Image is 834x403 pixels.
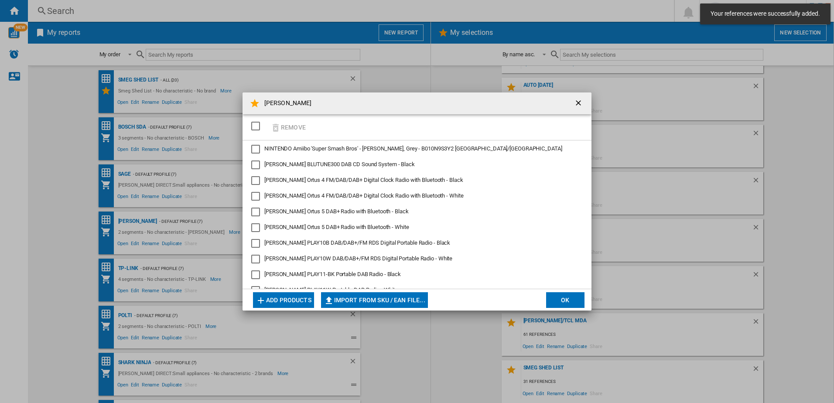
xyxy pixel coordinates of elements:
span: NINTENDO Amiibo 'Super Smash Bros' - [PERSON_NAME], Grey - B010N9S3Y2 [GEOGRAPHIC_DATA]/[GEOGRAPH... [264,145,562,152]
md-checkbox: NINTENDO Amiibo 'Super Smash Bros' - R.O.B. White, Grey - B010N9S3Y2 Europe/Australia [251,145,576,154]
h4: [PERSON_NAME] [260,99,311,108]
span: [PERSON_NAME] Ortus 5 DAB+ Radio with Bluetooth - White [264,224,409,230]
md-checkbox: Roberts PLAY10B DAB/DAB+/FM RDS Digital Portable Radio - Black [251,239,576,248]
md-checkbox: Roberts Ortus 4 FM/DAB/DAB+ Digital Clock Radio with Bluetooth - White [251,192,576,201]
button: getI18NText('BUTTONS.CLOSE_DIALOG') [571,95,588,112]
span: Your references were successfully added. [708,10,823,18]
button: Import from SKU / EAN file... [321,292,428,308]
button: OK [546,292,584,308]
md-checkbox: Roberts PLAY10W DAB/DAB+/FM RDS Digital Portable Radio - White [251,255,576,263]
md-checkbox: Roberts PLAY11-BK Portable DAB Radio - Black [251,270,576,279]
md-checkbox: Roberts PLAY11W Portable DAB Radio - White [251,286,576,295]
md-checkbox: Roberts BLUTUNE300 DAB CD Sound System - Black [251,161,576,169]
span: [PERSON_NAME] PLAY11-BK Portable DAB Radio - Black [264,271,401,277]
span: [PERSON_NAME] Ortus 4 FM/DAB/DAB+ Digital Clock Radio with Bluetooth - White [264,192,463,199]
button: Remove [268,117,308,137]
ng-md-icon: getI18NText('BUTTONS.CLOSE_DIALOG') [574,99,584,109]
span: [PERSON_NAME] Ortus 4 FM/DAB/DAB+ Digital Clock Radio with Bluetooth - Black [264,177,463,183]
md-dialog: {{::selection.title}} {{::getI18NText('BUTTONS.REMOVE')}} ... [243,92,591,311]
md-checkbox: Roberts Ortus 4 FM/DAB/DAB+ Digital Clock Radio with Bluetooth - Black [251,176,576,185]
md-checkbox: SELECTIONS.EDITION_POPUP.SELECT_DESELECT [251,119,264,133]
md-checkbox: Roberts Ortus 5 DAB+ Radio with Bluetooth - White [251,223,576,232]
span: [PERSON_NAME] PLAY10W DAB/DAB+/FM RDS Digital Portable Radio - White [264,255,452,262]
span: [PERSON_NAME] BLUTUNE300 DAB CD Sound System - Black [264,161,415,167]
span: [PERSON_NAME] Ortus 5 DAB+ Radio with Bluetooth - Black [264,208,409,215]
md-checkbox: Roberts Ortus 5 DAB+ Radio with Bluetooth - Black [251,208,576,216]
span: [PERSON_NAME] PLAY11W Portable DAB Radio - White [264,287,398,293]
button: Add products [253,292,314,308]
span: [PERSON_NAME] PLAY10B DAB/DAB+/FM RDS Digital Portable Radio - Black [264,239,450,246]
